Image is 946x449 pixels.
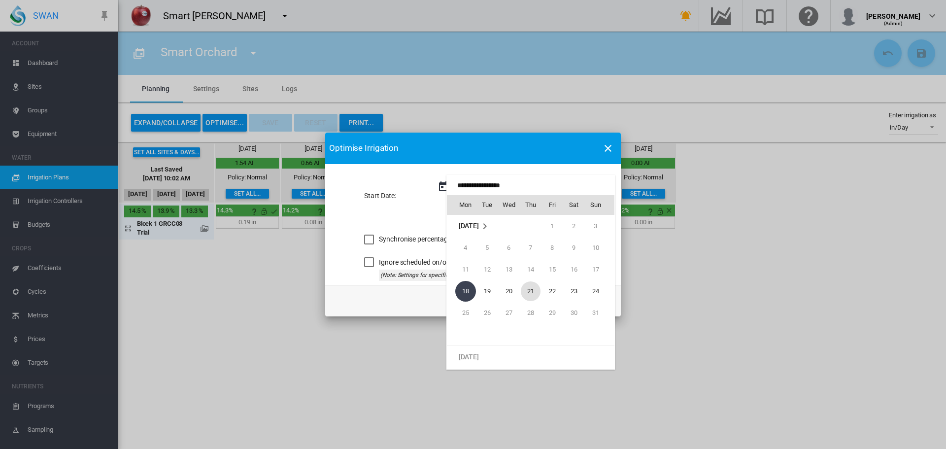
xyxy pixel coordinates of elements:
th: Tue [476,195,498,215]
td: Wednesday August 6 2025 [498,237,520,259]
td: Monday August 4 2025 [447,237,476,259]
td: Saturday August 30 2025 [563,302,585,324]
span: 18 [455,281,476,302]
td: Thursday August 21 2025 [520,280,541,302]
td: Friday August 8 2025 [541,237,563,259]
td: Sunday August 3 2025 [585,215,614,238]
td: Thursday August 7 2025 [520,237,541,259]
td: Monday August 11 2025 [447,259,476,280]
td: Friday August 15 2025 [541,259,563,280]
tr: Week 2 [447,237,614,259]
th: Wed [498,195,520,215]
td: Thursday August 14 2025 [520,259,541,280]
tr: Week 5 [447,302,614,324]
td: Friday August 1 2025 [541,215,563,238]
span: 22 [542,281,562,301]
th: Fri [541,195,563,215]
td: Saturday August 9 2025 [563,237,585,259]
tr: Week undefined [447,346,614,368]
td: Sunday August 17 2025 [585,259,614,280]
td: Thursday August 28 2025 [520,302,541,324]
th: Mon [447,195,476,215]
td: Friday August 29 2025 [541,302,563,324]
td: Saturday August 2 2025 [563,215,585,238]
span: 23 [564,281,584,301]
th: Sun [585,195,614,215]
td: Tuesday August 5 2025 [476,237,498,259]
span: [DATE] [459,222,479,230]
td: Tuesday August 12 2025 [476,259,498,280]
tr: Week 1 [447,215,614,238]
td: Wednesday August 20 2025 [498,280,520,302]
td: Monday August 25 2025 [447,302,476,324]
tr: Week undefined [447,324,614,346]
span: [DATE] [459,353,479,361]
td: Tuesday August 19 2025 [476,280,498,302]
th: Thu [520,195,541,215]
span: 20 [499,281,519,301]
td: Tuesday August 26 2025 [476,302,498,324]
td: Sunday August 31 2025 [585,302,614,324]
span: 21 [521,281,541,301]
td: Wednesday August 27 2025 [498,302,520,324]
td: August 2025 [447,215,520,238]
td: Sunday August 10 2025 [585,237,614,259]
tr: Week 3 [447,259,614,280]
tr: Week 4 [447,280,614,302]
th: Sat [563,195,585,215]
td: Saturday August 23 2025 [563,280,585,302]
span: 19 [477,281,497,301]
td: Wednesday August 13 2025 [498,259,520,280]
td: Monday August 18 2025 [447,280,476,302]
td: Sunday August 24 2025 [585,280,614,302]
td: Saturday August 16 2025 [563,259,585,280]
md-calendar: Calendar [447,195,614,369]
span: 24 [586,281,606,301]
td: Friday August 22 2025 [541,280,563,302]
